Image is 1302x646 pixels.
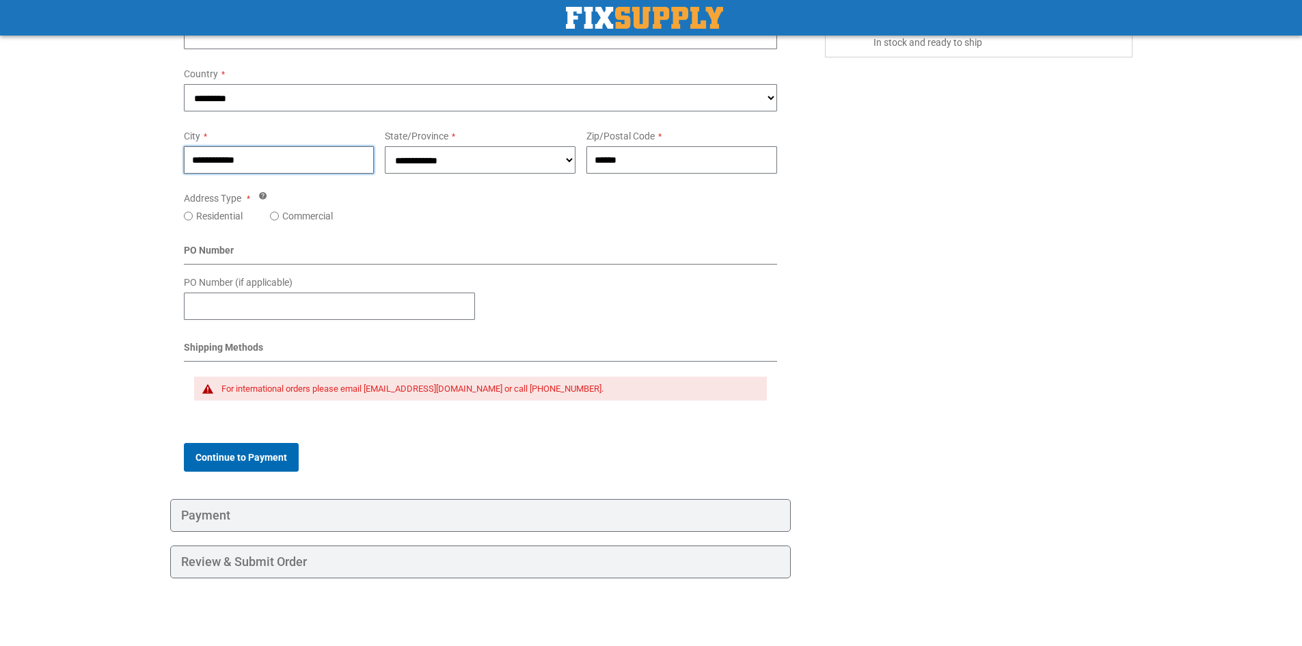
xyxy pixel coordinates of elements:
[221,383,754,394] div: For international orders please email [EMAIL_ADDRESS][DOMAIN_NAME] or call [PHONE_NUMBER].
[184,443,299,472] button: Continue to Payment
[184,68,218,79] span: Country
[170,499,791,532] div: Payment
[170,546,791,578] div: Review & Submit Order
[184,277,293,288] span: PO Number (if applicable)
[184,193,241,204] span: Address Type
[873,36,1120,49] span: In stock and ready to ship
[586,131,655,142] span: Zip/Postal Code
[184,243,778,265] div: PO Number
[282,209,333,223] label: Commercial
[184,340,778,362] div: Shipping Methods
[195,452,287,463] span: Continue to Payment
[184,131,200,142] span: City
[566,7,723,29] img: Fix Industrial Supply
[385,131,448,142] span: State/Province
[566,7,723,29] a: store logo
[196,209,243,223] label: Residential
